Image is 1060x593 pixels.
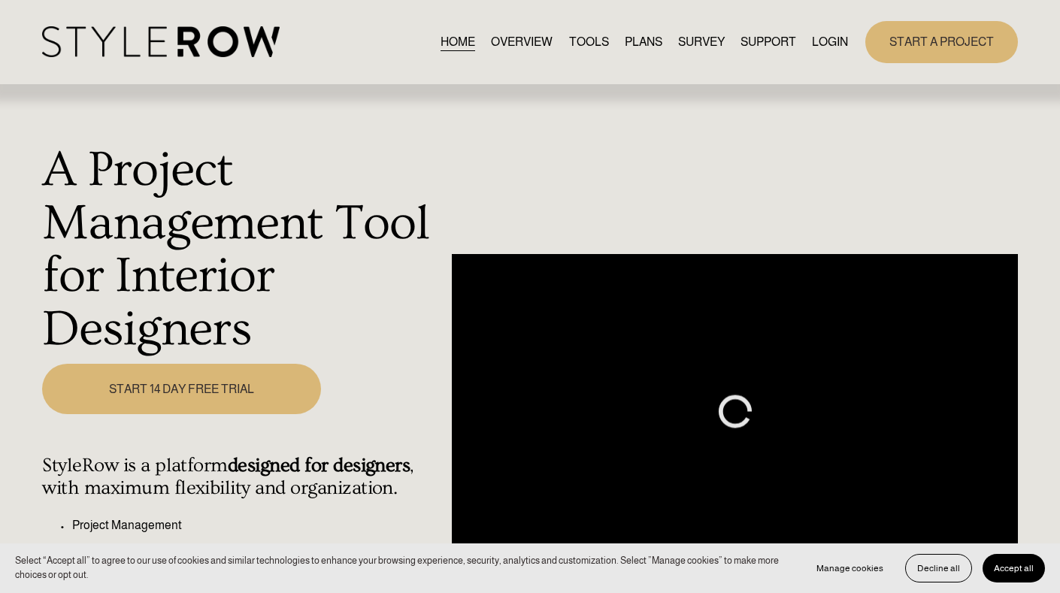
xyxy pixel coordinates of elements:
[228,454,410,477] strong: designed for designers
[42,454,444,500] h4: StyleRow is a platform , with maximum flexibility and organization.
[905,554,972,582] button: Decline all
[15,554,790,582] p: Select “Accept all” to agree to our use of cookies and similar technologies to enhance your brows...
[491,32,553,52] a: OVERVIEW
[42,26,279,57] img: StyleRow
[72,540,444,558] p: Budgeting and Invoicing
[983,554,1045,582] button: Accept all
[441,32,475,52] a: HOME
[994,563,1034,573] span: Accept all
[812,32,848,52] a: LOGIN
[42,144,444,355] h1: A Project Management Tool for Interior Designers
[72,516,444,534] p: Project Management
[569,32,609,52] a: TOOLS
[917,563,960,573] span: Decline all
[42,364,321,414] a: START 14 DAY FREE TRIAL
[816,563,883,573] span: Manage cookies
[805,554,895,582] button: Manage cookies
[740,33,796,51] span: SUPPORT
[865,21,1018,62] a: START A PROJECT
[625,32,662,52] a: PLANS
[678,32,725,52] a: SURVEY
[740,32,796,52] a: folder dropdown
